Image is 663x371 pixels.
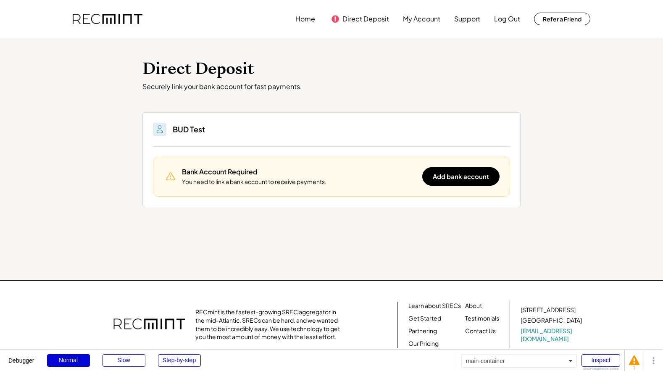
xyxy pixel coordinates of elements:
a: Our Pricing [408,339,439,348]
div: RECmint is the fastest-growing SREC aggregator in the mid-Atlantic. SRECs can be hard, and we wan... [195,308,345,341]
div: 1 [629,366,639,370]
div: Inspect [581,354,620,367]
a: Contact Us [465,327,496,335]
div: Step-by-step [158,354,201,367]
div: Slow [103,354,145,367]
h3: BUD Test [173,124,205,134]
div: Bank Account Required [182,167,258,176]
div: Debugger [8,350,34,363]
div: Normal [47,354,90,367]
div: Show responsive boxes [581,367,620,371]
div: main-container [461,354,577,368]
div: You need to link a bank account to receive payments. [182,178,326,186]
div: [STREET_ADDRESS] [521,306,576,314]
a: Learn about SRECs [408,302,461,310]
div: Securely link your bank account for fast payments. [142,82,521,91]
button: Support [454,11,480,27]
h1: Direct Deposit [142,59,521,79]
a: Testimonials [465,314,499,323]
img: People.svg [155,124,165,134]
div: [GEOGRAPHIC_DATA] [521,316,582,325]
a: Get Started [408,314,441,323]
button: Refer a Friend [534,13,590,25]
a: Partnering [408,327,437,335]
a: About [465,302,482,310]
img: recmint-logotype%403x.png [113,310,185,339]
button: Direct Deposit [342,11,389,27]
img: recmint-logotype%403x.png [73,14,142,24]
button: Log Out [494,11,520,27]
button: My Account [403,11,440,27]
a: [EMAIL_ADDRESS][DOMAIN_NAME] [521,327,584,343]
button: Home [295,11,315,27]
button: Add bank account [422,167,500,186]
